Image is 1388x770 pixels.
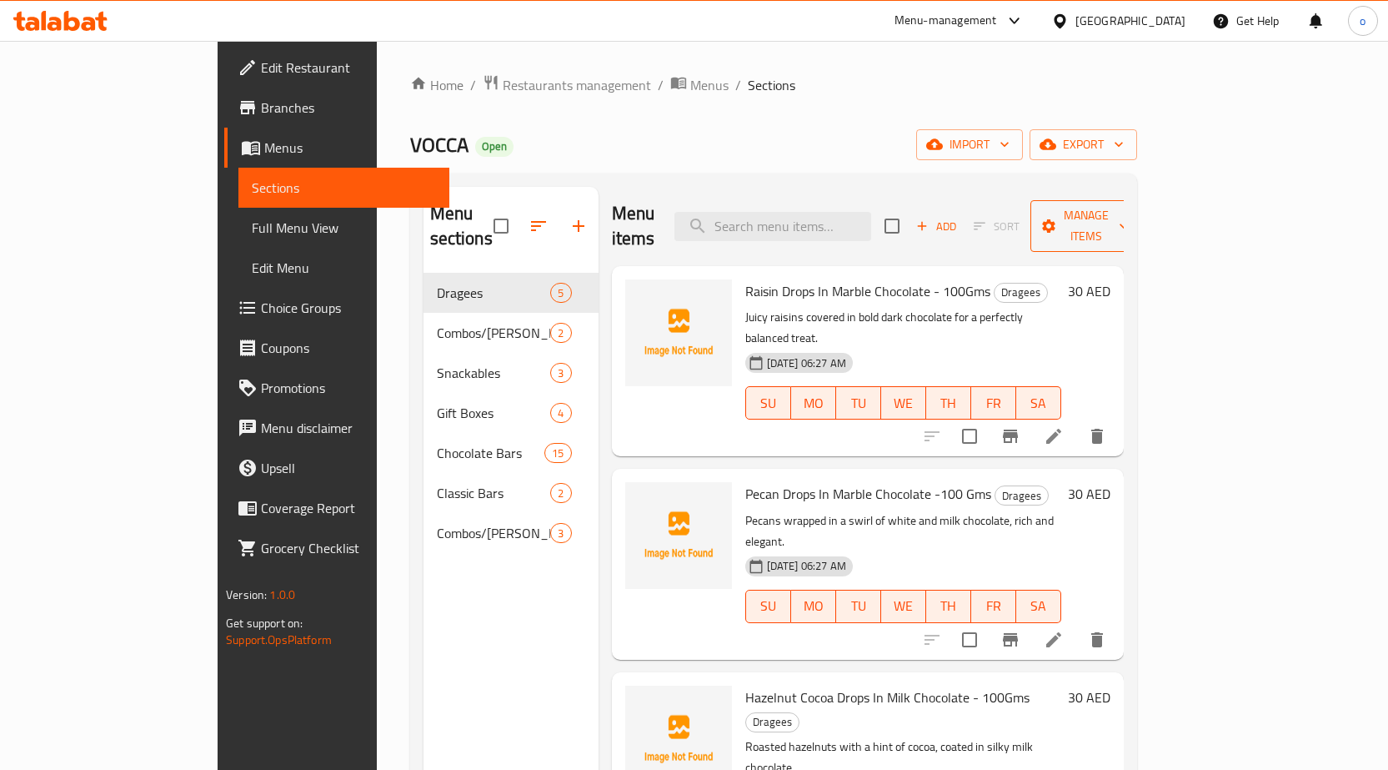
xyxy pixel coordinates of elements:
[238,168,449,208] a: Sections
[874,209,909,244] span: Select section
[551,526,570,541] span: 3
[735,75,741,95] li: /
[1068,279,1110,303] h6: 30 AED
[423,313,599,353] div: Combos/[PERSON_NAME]2
[224,288,449,328] a: Choice Groups
[994,283,1048,303] div: Dragees
[952,419,987,454] span: Select to update
[423,353,599,393] div: Snackables3
[1068,482,1110,506] h6: 30 AED
[551,325,570,341] span: 2
[1030,200,1142,252] button: Manage items
[625,279,732,386] img: Raisin Drops In Marble Chocolate - 100Gms
[746,712,799,732] span: Dragees
[760,558,853,574] span: [DATE] 06:27 AM
[410,74,1137,96] nav: breadcrumb
[261,538,436,558] span: Grocery Checklist
[470,75,476,95] li: /
[484,209,519,244] span: Select all sections
[238,208,449,248] a: Full Menu View
[971,590,1016,623] button: FR
[224,408,449,448] a: Menu disclaimer
[437,363,551,383] span: Snackables
[264,138,436,158] span: Menus
[437,283,551,303] span: Dragees
[690,75,729,95] span: Menus
[437,323,551,343] span: Combos/[PERSON_NAME]
[423,473,599,513] div: Classic Bars2
[252,178,436,198] span: Sections
[261,418,436,438] span: Menu disclaimer
[745,279,990,304] span: Raisin Drops In Marble Chocolate - 100Gms
[1360,12,1365,30] span: o
[475,137,514,157] div: Open
[550,283,571,303] div: items
[894,11,997,31] div: Menu-management
[952,622,987,657] span: Select to update
[437,403,551,423] span: Gift Boxes
[990,620,1030,660] button: Branch-specific-item
[745,481,991,506] span: Pecan Drops In Marble Chocolate -100 Gms
[836,590,881,623] button: TU
[745,511,1061,552] p: Pecans wrapped in a swirl of white and milk chocolate, rich and elegant.
[252,218,436,238] span: Full Menu View
[1023,594,1055,618] span: SA
[933,391,965,415] span: TH
[881,590,926,623] button: WE
[261,458,436,478] span: Upsell
[261,58,436,78] span: Edit Restaurant
[503,75,651,95] span: Restaurants management
[550,363,571,383] div: items
[226,584,267,606] span: Version:
[1043,134,1124,155] span: export
[269,584,295,606] span: 1.0.0
[909,214,963,239] button: Add
[670,74,729,96] a: Menus
[423,513,599,553] div: Combos/[PERSON_NAME]3
[238,248,449,288] a: Edit Menu
[423,273,599,313] div: Dragees5
[261,338,436,358] span: Coupons
[551,285,570,301] span: 5
[843,594,874,618] span: TU
[550,403,571,423] div: items
[914,217,959,236] span: Add
[423,393,599,433] div: Gift Boxes4
[926,386,971,420] button: TH
[1016,386,1061,420] button: SA
[550,483,571,503] div: items
[437,483,551,503] span: Classic Bars
[745,712,799,732] div: Dragees
[753,391,784,415] span: SU
[224,328,449,368] a: Coupons
[1044,205,1129,247] span: Manage items
[437,323,551,343] div: Combos/Kunafa Treat
[843,391,874,415] span: TU
[261,378,436,398] span: Promotions
[551,405,570,421] span: 4
[551,486,570,501] span: 2
[658,75,664,95] li: /
[625,482,732,589] img: Pecan Drops In Marble Chocolate -100 Gms
[437,523,551,543] span: Combos/[PERSON_NAME]
[423,266,599,560] nav: Menu sections
[881,386,926,420] button: WE
[933,594,965,618] span: TH
[995,486,1048,506] span: Dragees
[550,523,571,543] div: items
[612,201,655,251] h2: Menu items
[430,201,494,251] h2: Menu sections
[791,590,836,623] button: MO
[995,283,1047,302] span: Dragees
[1044,426,1064,446] a: Edit menu item
[544,443,571,463] div: items
[519,206,559,246] span: Sort sections
[437,443,545,463] span: Chocolate Bars
[550,323,571,343] div: items
[261,98,436,118] span: Branches
[224,88,449,128] a: Branches
[1016,590,1061,623] button: SA
[926,590,971,623] button: TH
